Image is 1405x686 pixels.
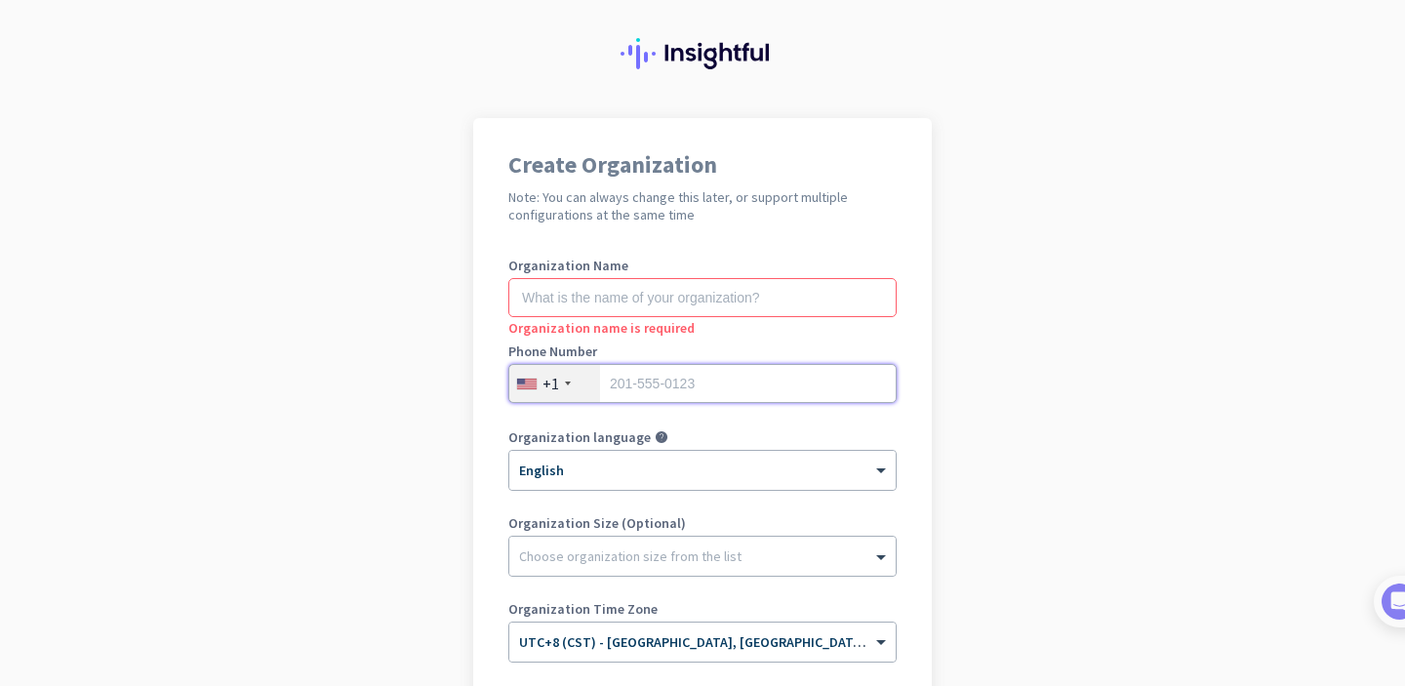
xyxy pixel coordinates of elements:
h2: Note: You can always change this later, or support multiple configurations at the same time [508,188,897,223]
span: Organization name is required [508,319,695,337]
label: Phone Number [508,344,897,358]
label: Organization Name [508,259,897,272]
i: help [655,430,668,444]
div: +1 [542,374,559,393]
label: Organization Time Zone [508,602,897,616]
h1: Create Organization [508,153,897,177]
label: Organization language [508,430,651,444]
input: What is the name of your organization? [508,278,897,317]
label: Organization Size (Optional) [508,516,897,530]
input: 201-555-0123 [508,364,897,403]
img: Insightful [621,38,784,69]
